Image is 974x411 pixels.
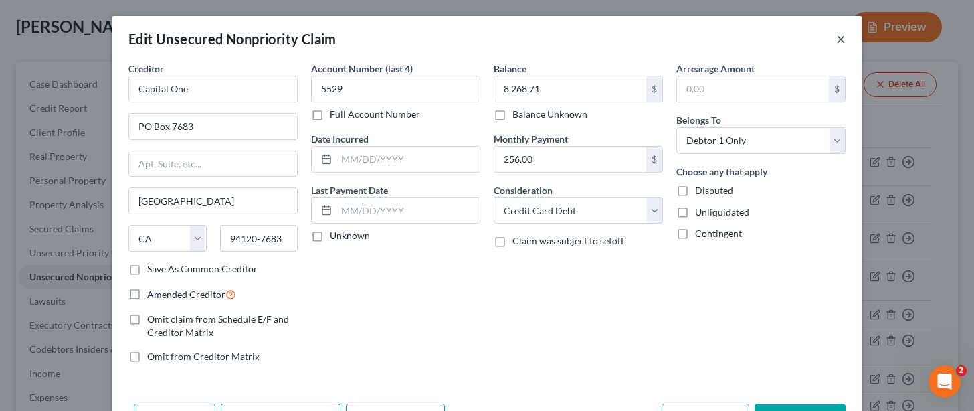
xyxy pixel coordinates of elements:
[676,114,721,126] span: Belongs To
[129,188,297,214] input: Enter city...
[129,151,297,177] input: Apt, Suite, etc...
[330,108,420,121] label: Full Account Number
[336,147,480,172] input: MM/DD/YYYY
[512,108,587,121] label: Balance Unknown
[147,313,289,338] span: Omit claim from Schedule E/F and Creditor Matrix
[336,198,480,224] input: MM/DD/YYYY
[128,63,164,74] span: Creditor
[128,29,336,48] div: Edit Unsecured Nonpriority Claim
[494,62,526,76] label: Balance
[829,76,845,102] div: $
[676,165,767,179] label: Choose any that apply
[695,228,742,239] span: Contingent
[836,31,846,47] button: ×
[147,289,225,300] span: Amended Creditor
[676,62,755,76] label: Arrearage Amount
[330,229,370,242] label: Unknown
[494,183,553,197] label: Consideration
[147,351,260,362] span: Omit from Creditor Matrix
[311,62,413,76] label: Account Number (last 4)
[311,132,369,146] label: Date Incurred
[929,365,961,398] iframe: Intercom live chat
[128,76,298,102] input: Search creditor by name...
[956,365,967,376] span: 2
[311,183,388,197] label: Last Payment Date
[512,235,624,246] span: Claim was subject to setoff
[220,225,298,252] input: Enter zip...
[695,185,733,196] span: Disputed
[494,147,646,172] input: 0.00
[494,132,568,146] label: Monthly Payment
[695,206,749,218] span: Unliquidated
[129,114,297,139] input: Enter address...
[311,76,480,102] input: XXXX
[147,262,258,276] label: Save As Common Creditor
[494,76,646,102] input: 0.00
[646,76,662,102] div: $
[646,147,662,172] div: $
[677,76,829,102] input: 0.00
